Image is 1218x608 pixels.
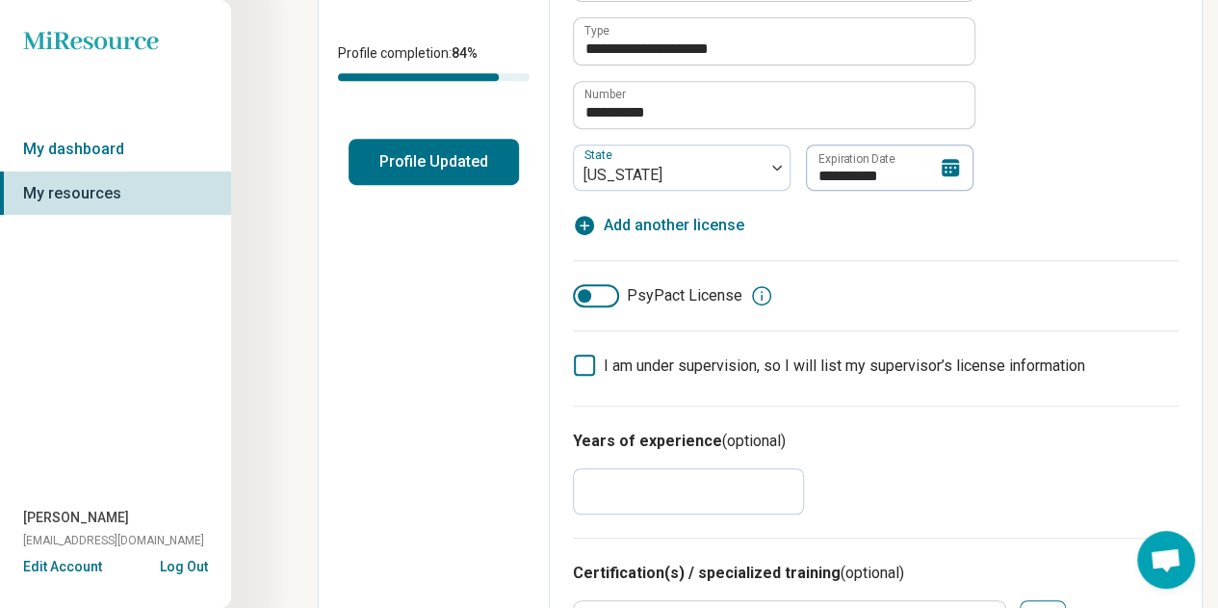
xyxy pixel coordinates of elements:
[23,532,204,549] span: [EMAIL_ADDRESS][DOMAIN_NAME]
[349,139,519,185] button: Profile Updated
[584,89,626,100] label: Number
[584,25,609,37] label: Type
[574,18,974,65] input: credential.licenses.0.name
[573,562,1179,585] h3: Certification(s) / specialized training
[573,214,744,237] button: Add another license
[604,214,744,237] span: Add another license
[573,430,1179,453] h3: Years of experience
[160,557,208,572] button: Log Out
[319,32,549,93] div: Profile completion:
[23,508,129,528] span: [PERSON_NAME]
[573,284,742,307] label: PsyPact License
[338,73,530,81] div: Profile completion
[841,564,904,582] span: (optional)
[452,45,478,61] span: 84 %
[722,432,786,450] span: (optional)
[604,357,1085,375] span: I am under supervision, so I will list my supervisor’s license information
[23,557,102,577] button: Edit Account
[1137,531,1195,589] div: Open chat
[584,147,616,161] label: State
